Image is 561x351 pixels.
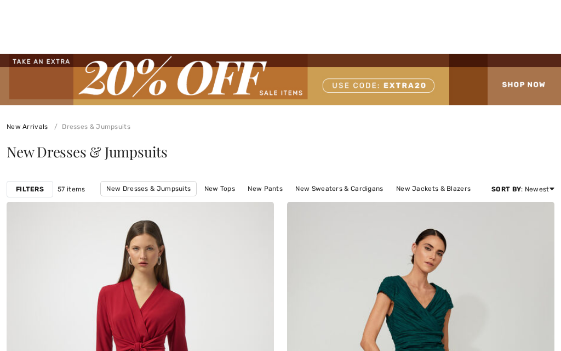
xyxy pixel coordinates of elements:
[491,185,521,193] strong: Sort By
[199,182,241,196] a: New Tops
[391,182,476,196] a: New Jackets & Blazers
[281,196,343,211] a: New Outerwear
[290,182,388,196] a: New Sweaters & Cardigans
[50,123,130,131] a: Dresses & Jumpsuits
[7,123,48,131] a: New Arrivals
[242,182,288,196] a: New Pants
[234,196,279,211] a: New Skirts
[58,184,85,194] span: 57 items
[491,184,554,194] div: : Newest
[7,142,168,161] span: New Dresses & Jumpsuits
[16,184,44,194] strong: Filters
[100,181,197,196] a: New Dresses & Jumpsuits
